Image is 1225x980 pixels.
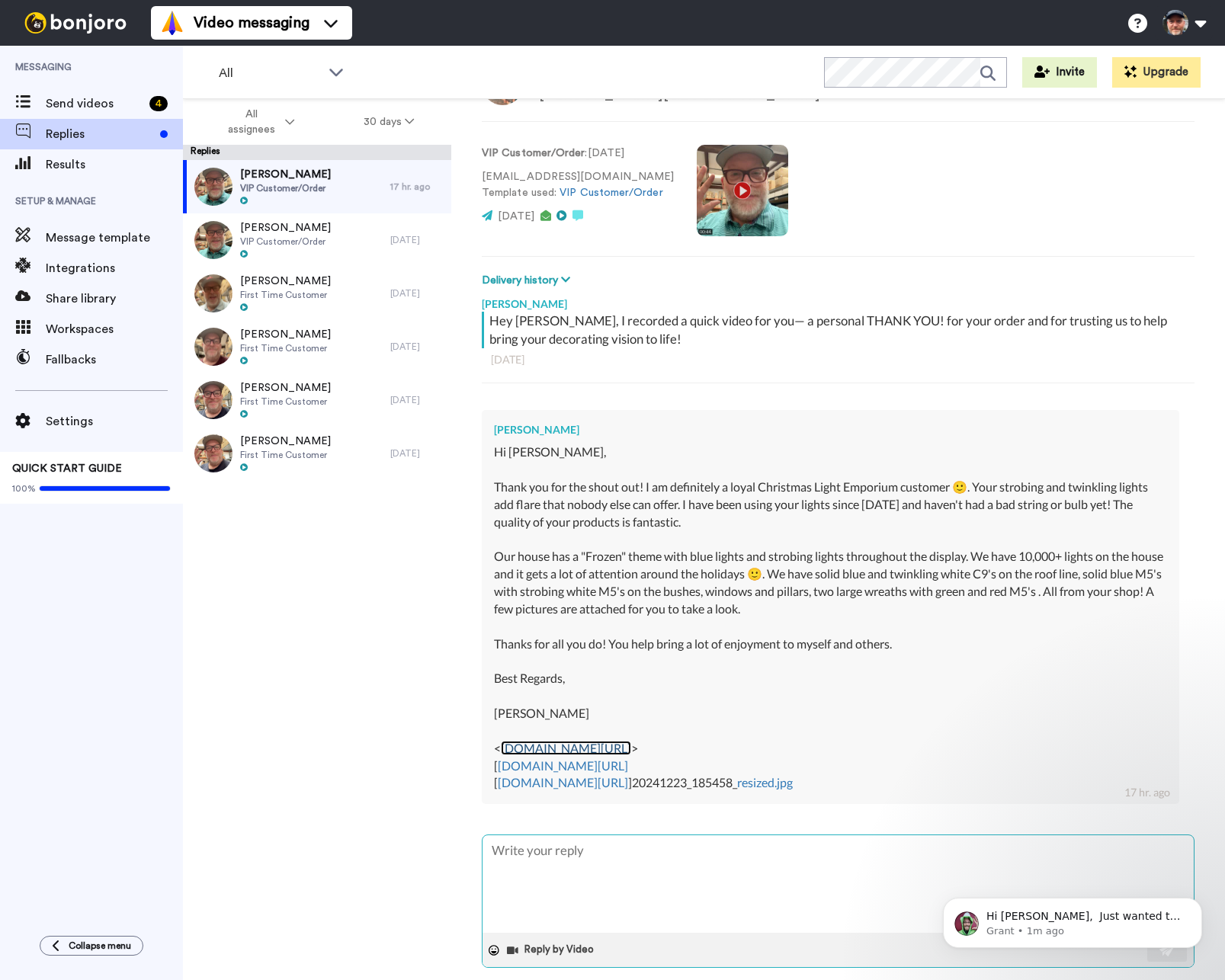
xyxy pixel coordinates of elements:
div: [DATE] [390,287,444,299]
span: [DATE] [498,211,534,222]
a: [PERSON_NAME]VIP Customer/Order17 hr. ago [183,160,451,213]
button: Collapse menu [40,936,143,956]
strong: VIP Customer/Order [482,148,585,159]
span: [PERSON_NAME] [240,220,331,235]
span: First Time Customer [240,396,331,408]
span: First Time Customer [240,342,331,354]
img: 1a9bcb0a-13fd-4e25-a0fe-7ad9bde20972-thumb.jpg [194,381,232,419]
button: Invite [1022,57,1097,88]
a: [DOMAIN_NAME][URL] [498,775,628,789]
div: [DATE] [491,352,1185,367]
span: [PERSON_NAME] [240,327,331,342]
button: Reply by Video [505,939,598,962]
a: [PERSON_NAME]First Time Customer[DATE] [183,373,451,427]
span: QUICK START GUIDE [12,463,122,474]
button: All assignees [186,101,329,143]
a: [PERSON_NAME]VIP Customer/Order[DATE] [183,213,451,267]
div: [PERSON_NAME] [494,422,1167,437]
span: VIP Customer/Order [240,182,331,194]
span: Settings [46,412,183,431]
span: Message template [46,229,183,247]
a: resized.jpg [737,775,793,789]
div: [DATE] [390,394,444,406]
div: 4 [149,96,168,111]
a: [PERSON_NAME]First Time Customer[DATE] [183,427,451,480]
span: All [219,64,321,82]
div: [PERSON_NAME] [482,289,1195,312]
a: [DOMAIN_NAME][URL] [501,741,631,755]
div: Hi [PERSON_NAME], Thank you for the shout out! I am definitely a loyal Christmas Light Emporium c... [494,444,1167,792]
span: All assignees [220,107,282,137]
img: df3c6750-cfd0-462d-9af4-a8d7fc135f90-thumb.jpg [194,274,232,312]
iframe: Intercom notifications message [920,866,1225,972]
img: 75838a81-212a-450b-b5b8-0311b2077830-thumb.jpg [194,328,232,366]
p: [EMAIL_ADDRESS][DOMAIN_NAME] Template used: [482,169,674,201]
img: 9be0dd89-14d7-42a2-af85-ebe0efe31b15-thumb.jpg [194,221,232,259]
a: [PERSON_NAME]First Time Customer[DATE] [183,320,451,373]
p: : [DATE] [482,146,674,162]
span: First Time Customer [240,289,331,301]
span: Video messaging [194,12,309,34]
span: Results [46,155,183,174]
span: [PERSON_NAME] [240,274,331,289]
a: [DOMAIN_NAME][URL] [498,758,628,773]
img: bj-logo-header-white.svg [18,12,133,34]
span: VIP Customer/Order [240,235,331,248]
div: [DATE] [390,447,444,460]
div: 17 hr. ago [390,181,444,193]
span: Integrations [46,259,183,277]
div: [DATE] [390,341,444,353]
span: [PERSON_NAME] [240,380,331,396]
span: Fallbacks [46,351,183,369]
div: 17 hr. ago [1124,785,1170,800]
img: vm-color.svg [160,11,184,35]
button: Delivery history [482,272,575,289]
div: Replies [183,145,451,160]
span: [PERSON_NAME] [240,434,331,449]
span: Send videos [46,94,143,113]
span: Replies [46,125,154,143]
span: Share library [46,290,183,308]
img: 692e670d-9848-417f-ad71-7f47645e4a6a-thumb.jpg [194,168,232,206]
span: Collapse menu [69,940,131,952]
div: [DATE] [390,234,444,246]
a: [PERSON_NAME]First Time Customer[DATE] [183,267,451,320]
span: [PERSON_NAME] [240,167,331,182]
div: Hey [PERSON_NAME], I recorded a quick video for you— a personal THANK YOU! for your order and for... [489,312,1191,348]
button: 30 days [329,108,449,136]
span: Workspaces [46,320,183,338]
span: 100% [12,482,36,495]
a: VIP Customer/Order [560,187,662,198]
img: 4a3ae7ae-199b-492a-ac6a-84e757c9bea5-thumb.jpg [194,434,232,472]
button: Upgrade [1112,57,1201,88]
span: First Time Customer [240,449,331,461]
